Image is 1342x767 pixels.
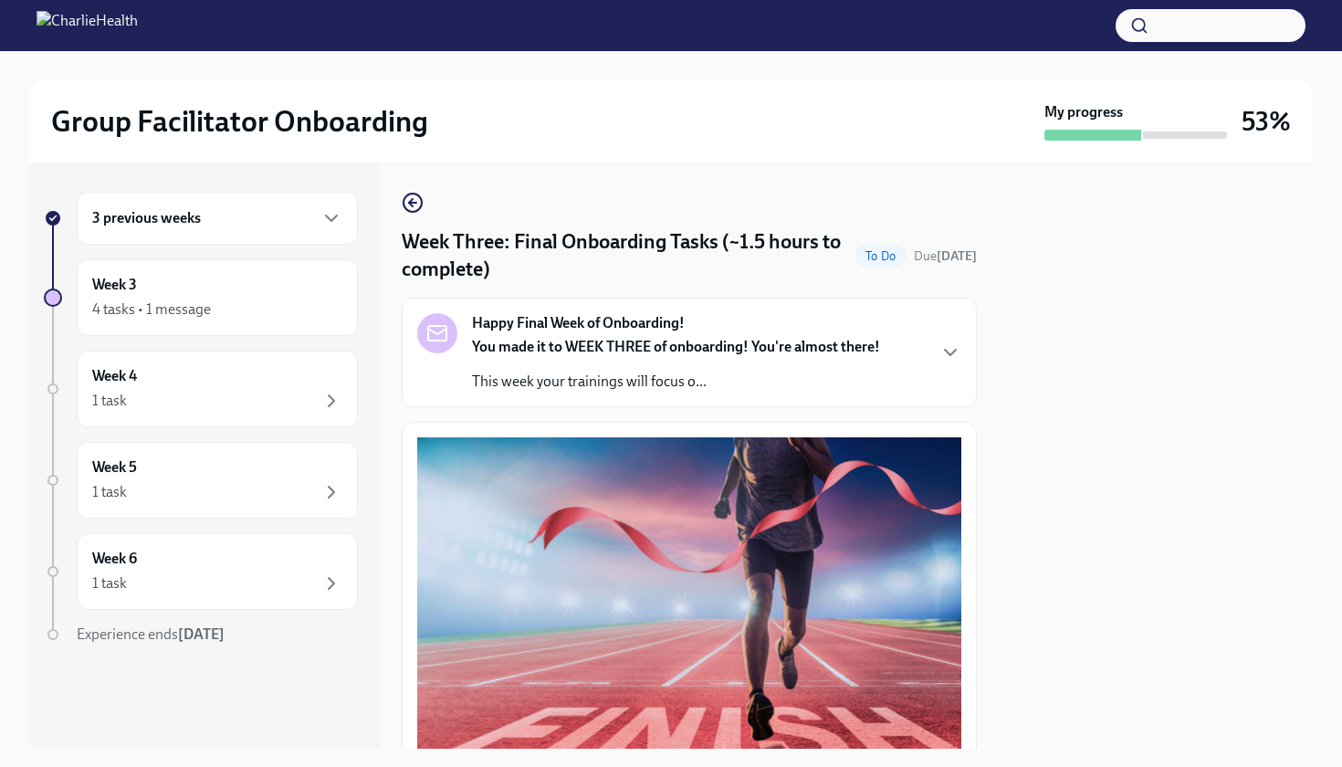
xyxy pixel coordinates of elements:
[92,549,137,569] h6: Week 6
[44,351,358,427] a: Week 41 task
[92,573,127,594] div: 1 task
[937,248,977,264] strong: [DATE]
[914,248,977,264] span: Due
[77,192,358,245] div: 3 previous weeks
[92,366,137,386] h6: Week 4
[402,228,847,283] h4: Week Three: Final Onboarding Tasks (~1.5 hours to complete)
[92,482,127,502] div: 1 task
[1044,102,1123,122] strong: My progress
[92,208,201,228] h6: 3 previous weeks
[178,625,225,643] strong: [DATE]
[472,372,880,392] p: This week your trainings will focus o...
[92,457,137,478] h6: Week 5
[37,11,138,40] img: CharlieHealth
[914,247,977,265] span: September 27th, 2025 09:00
[92,299,211,320] div: 4 tasks • 1 message
[77,625,225,643] span: Experience ends
[92,275,137,295] h6: Week 3
[472,338,880,355] strong: You made it to WEEK THREE of onboarding! You're almost there!
[92,391,127,411] div: 1 task
[1242,105,1291,138] h3: 53%
[44,442,358,519] a: Week 51 task
[51,103,428,140] h2: Group Facilitator Onboarding
[44,533,358,610] a: Week 61 task
[472,313,685,333] strong: Happy Final Week of Onboarding!
[854,249,907,263] span: To Do
[44,259,358,336] a: Week 34 tasks • 1 message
